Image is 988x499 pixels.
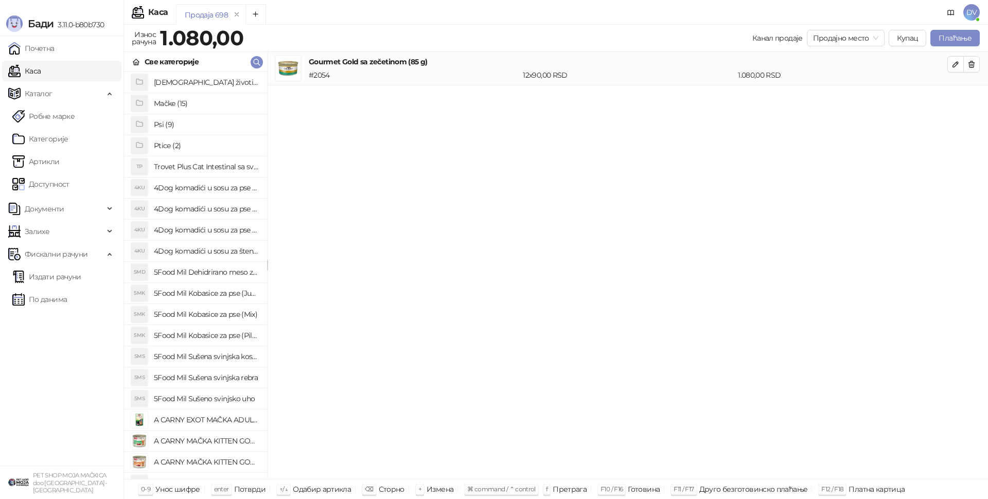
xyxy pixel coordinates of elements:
h4: Mačke (15) [154,95,259,112]
h4: 5Food Mil Dehidrirano meso za pse [154,264,259,280]
div: Сторно [379,483,404,496]
div: TP [131,158,148,175]
a: Каса [8,61,41,81]
h4: 4Dog komadići u sosu za pse sa piletinom i govedinom (4x100g) [154,222,259,238]
div: ABP [131,475,148,491]
a: Издати рачуни [12,266,81,287]
div: Друго безготовинско плаћање [699,483,808,496]
h4: [DEMOGRAPHIC_DATA] životinje (3) [154,74,259,91]
span: + [418,485,421,493]
div: Потврди [234,483,266,496]
a: Робне марке [12,106,75,127]
span: F12 / F18 [821,485,843,493]
span: 0-9 [141,485,150,493]
span: Документи [25,199,64,219]
div: # 2054 [307,69,521,81]
h4: 5Food Mil Kobasice za pse (Junetina) [154,285,259,301]
div: 5MS [131,348,148,365]
h4: A CARNY MAČKA KITTEN GOVEDINA,TELETINA I PILETINA 200g [154,454,259,470]
h4: ADIVA Biotic Powder (1 kesica) [154,475,259,491]
a: Категорије [12,129,68,149]
a: Доступност [12,174,69,194]
div: 5MS [131,390,148,407]
div: grid [124,72,267,479]
div: 5MD [131,264,148,280]
strong: 1.080,00 [160,25,243,50]
div: Претрага [553,483,587,496]
div: 5MS [131,369,148,386]
div: Готовина [628,483,660,496]
div: Све категорије [145,56,199,67]
div: Продаја 698 [185,9,228,21]
h4: 5Food Mil Kobasice za pse (Mix) [154,306,259,323]
span: Фискални рачуни [25,244,87,264]
div: Одабир артикла [293,483,351,496]
h4: 4Dog komadići u sosu za štence sa piletinom (100g) [154,243,259,259]
div: Износ рачуна [130,28,158,48]
div: 4KU [131,180,148,196]
div: Измена [427,483,453,496]
button: Add tab [245,4,266,25]
a: Почетна [8,38,55,59]
img: Slika [131,454,148,470]
span: ↑/↓ [279,485,288,493]
div: 5MK [131,327,148,344]
h4: 5Food Mil Kobasice za pse (Piletina) [154,327,259,344]
span: Бади [28,17,54,30]
span: 3.11.0-b80b730 [54,20,104,29]
h4: A CARNY MAČKA KITTEN GOVEDINA,PILETINA I ZEC 200g [154,433,259,449]
img: Slika [131,412,148,428]
img: Logo [6,15,23,32]
a: Документација [943,4,959,21]
span: F11 / F17 [674,485,694,493]
h4: Psi (9) [154,116,259,133]
button: Купац [889,30,927,46]
div: 5MK [131,285,148,301]
h4: 5Food Mil Sušeno svinjsko uho [154,390,259,407]
span: F10 / F16 [601,485,623,493]
div: 4KU [131,222,148,238]
button: Плаћање [930,30,980,46]
span: Каталог [25,83,52,104]
span: DV [963,4,980,21]
h4: 5Food Mil Sušena svinjska kost buta [154,348,259,365]
div: 12 x 90,00 RSD [521,69,736,81]
img: 64x64-companyLogo-9f44b8df-f022-41eb-b7d6-300ad218de09.png [8,472,29,493]
h4: 4Dog komadići u sosu za pse sa govedinom (100g) [154,180,259,196]
h4: 4Dog komadići u sosu za pse sa piletinom (100g) [154,201,259,217]
div: Платна картица [849,483,905,496]
div: Каса [148,8,168,16]
small: PET SHOP MOJA MAČKICA doo [GEOGRAPHIC_DATA]-[GEOGRAPHIC_DATA] [33,472,107,494]
div: 5MK [131,306,148,323]
a: По данима [12,289,67,310]
span: ⌘ command / ⌃ control [467,485,536,493]
div: 4KU [131,201,148,217]
span: ⌫ [365,485,373,493]
div: Унос шифре [155,483,200,496]
span: Залихе [25,221,49,242]
span: Продајно место [813,30,878,46]
h4: 5Food Mil Sušena svinjska rebra [154,369,259,386]
a: ArtikliАртикли [12,151,60,172]
h4: Gourmet Gold sa zečetinom (85 g) [309,56,947,67]
h4: A CARNY EXOT MAČKA ADULT NOJ 85g [154,412,259,428]
div: 4KU [131,243,148,259]
img: Slika [131,433,148,449]
div: Канал продаје [752,32,803,44]
h4: Trovet Plus Cat Intestinal sa svežom ribom (85g) [154,158,259,175]
button: remove [230,10,243,19]
div: 1.080,00 RSD [736,69,949,81]
span: f [546,485,548,493]
h4: Ptice (2) [154,137,259,154]
span: enter [214,485,229,493]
